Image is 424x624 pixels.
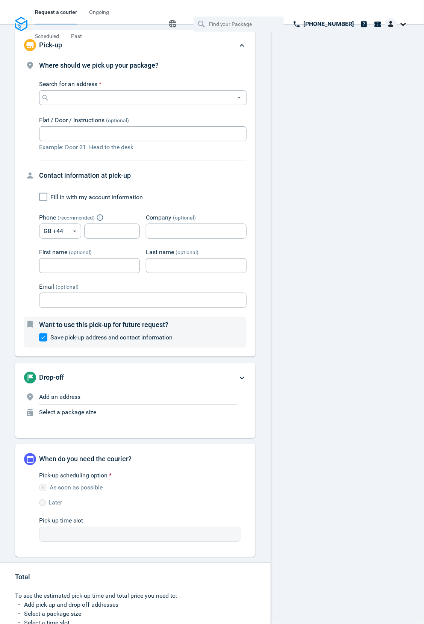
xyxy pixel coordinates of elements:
[24,601,118,609] span: Add pick-up and drop-off addresses
[15,17,27,32] img: Logo
[39,143,247,152] p: Example: Door 21. Head to the desk
[49,498,62,507] span: Later
[39,283,54,290] span: Email
[39,472,108,479] span: Pick-up scheduling option
[98,215,102,220] button: Explain "Recommended"
[39,214,56,221] span: Phone
[39,374,64,382] span: Drop-off
[71,33,82,39] span: Past
[50,194,143,201] span: Fill in with my account information
[235,93,244,103] button: Open
[50,334,173,341] span: Save pick-up address and contact information
[15,60,256,357] div: Pick-up
[385,18,397,30] img: Client
[69,249,92,255] span: (optional)
[15,592,177,600] span: To see the estimated pick-up time and total price you need to:
[39,117,104,124] span: Flat / Door / Instructions
[35,33,59,39] span: Scheduled
[106,117,129,123] span: (optional)
[39,409,96,416] span: Select a package size
[146,214,171,221] span: Company
[71,24,82,48] a: Past
[290,17,357,32] a: [PHONE_NUMBER]
[39,170,247,181] h4: Contact information at pick-up
[39,248,67,256] span: First name
[39,224,81,239] div: GB +44
[176,249,198,255] span: (optional)
[15,573,30,581] span: Total
[173,215,196,221] span: (optional)
[24,610,81,618] span: Select a package size
[35,24,59,48] a: Scheduled
[58,215,95,221] span: ( recommended )
[304,20,354,29] p: [PHONE_NUMBER]
[15,363,256,438] div: Drop-offAdd an addressSelect a package size
[146,248,174,256] span: Last name
[50,483,103,492] span: As soon as possible
[39,321,168,329] span: Want to use this pick-up for future request?
[56,284,79,290] span: (optional)
[39,61,159,69] span: Where should we pick up your package?
[35,9,77,15] span: Request a courier
[39,80,97,88] span: Search for an address
[39,394,80,401] span: Add an address
[89,9,109,15] span: Ongoing
[39,517,83,524] span: Pick up time slot
[39,455,132,463] span: When do you need the courier?
[209,17,270,31] input: Find your Package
